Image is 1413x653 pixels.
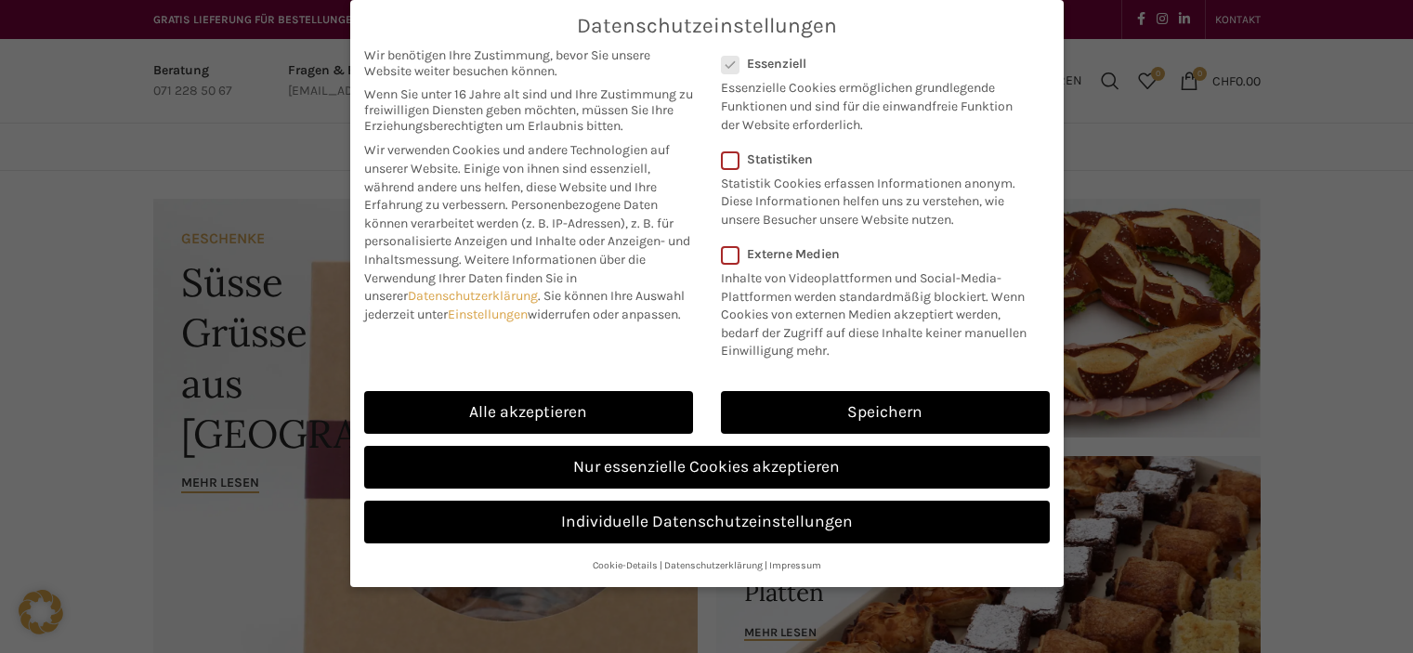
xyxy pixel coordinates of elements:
[364,47,693,79] span: Wir benötigen Ihre Zustimmung, bevor Sie unsere Website weiter besuchen können.
[408,288,538,304] a: Datenschutzerklärung
[364,446,1050,489] a: Nur essenzielle Cookies akzeptieren
[721,246,1038,262] label: Externe Medien
[593,559,658,571] a: Cookie-Details
[721,151,1026,167] label: Statistiken
[664,559,763,571] a: Datenschutzerklärung
[364,86,693,134] span: Wenn Sie unter 16 Jahre alt sind und Ihre Zustimmung zu freiwilligen Diensten geben möchten, müss...
[721,391,1050,434] a: Speichern
[721,262,1038,360] p: Inhalte von Videoplattformen und Social-Media-Plattformen werden standardmäßig blockiert. Wenn Co...
[364,197,690,268] span: Personenbezogene Daten können verarbeitet werden (z. B. IP-Adressen), z. B. für personalisierte A...
[448,307,528,322] a: Einstellungen
[364,142,670,213] span: Wir verwenden Cookies und andere Technologien auf unserer Website. Einige von ihnen sind essenzie...
[364,391,693,434] a: Alle akzeptieren
[364,252,646,304] span: Weitere Informationen über die Verwendung Ihrer Daten finden Sie in unserer .
[364,288,685,322] span: Sie können Ihre Auswahl jederzeit unter widerrufen oder anpassen.
[364,501,1050,543] a: Individuelle Datenschutzeinstellungen
[721,56,1026,72] label: Essenziell
[769,559,821,571] a: Impressum
[577,14,837,38] span: Datenschutzeinstellungen
[721,167,1026,229] p: Statistik Cookies erfassen Informationen anonym. Diese Informationen helfen uns zu verstehen, wie...
[721,72,1026,134] p: Essenzielle Cookies ermöglichen grundlegende Funktionen und sind für die einwandfreie Funktion de...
